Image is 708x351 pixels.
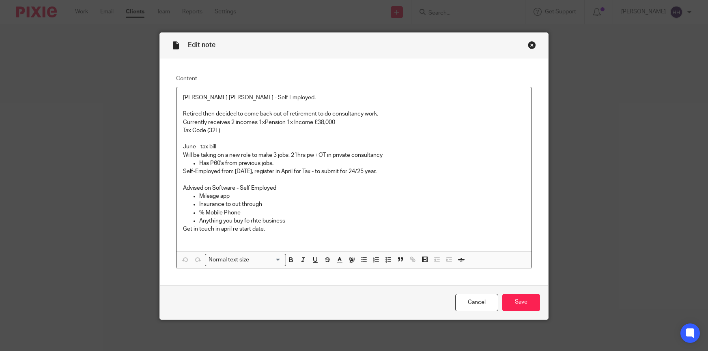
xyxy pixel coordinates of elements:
input: Save [502,294,540,311]
span: Edit note [188,42,215,48]
p: Anything you buy fo rhte business [199,217,525,225]
p: Will be taking on a new role to make 3 jobs, 21hrs pw +OT in private consultancy [183,151,525,159]
p: Insurance to out through [199,200,525,208]
p: Retired then decided to come back out of retirement to do consultancy work. [183,110,525,118]
div: Close this dialog window [528,41,536,49]
p: Has P60's from previous jobs. [199,159,525,167]
p: [PERSON_NAME] [PERSON_NAME] - Self Employed. [183,94,525,102]
input: Search for option [252,256,281,264]
label: Content [176,75,532,83]
p: Currently receives 2 incomes 1xPension 1x Income £38,000 [183,118,525,126]
a: Cancel [455,294,498,311]
span: Normal text size [207,256,251,264]
p: Get in touch in april re start date. [183,225,525,233]
p: June - tax bill [183,143,525,151]
p: Tax Code (32L) [183,126,525,135]
p: Mileage app [199,192,525,200]
p: % Mobile Phone [199,209,525,217]
div: Search for option [205,254,286,266]
p: Self-Employed from [DATE], register in April for Tax - to submit for 24/25 year. [183,167,525,175]
p: Advised on Software - Self Employed [183,184,525,192]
